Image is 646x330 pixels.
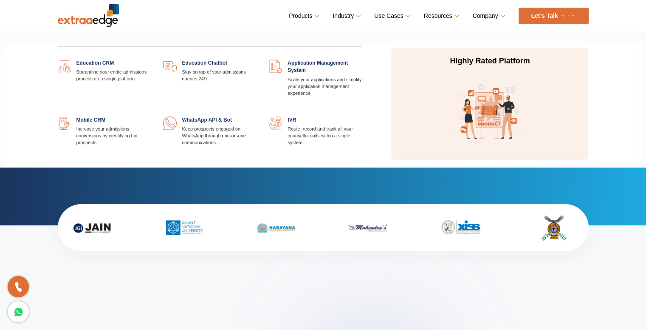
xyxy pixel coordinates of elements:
[410,56,570,66] p: Highly Rated Platform
[333,10,359,22] a: Industry
[519,8,589,24] a: Let’s Talk
[374,10,409,22] a: Use Cases
[424,10,458,22] a: Resources
[289,10,318,22] a: Products
[473,10,504,22] a: Company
